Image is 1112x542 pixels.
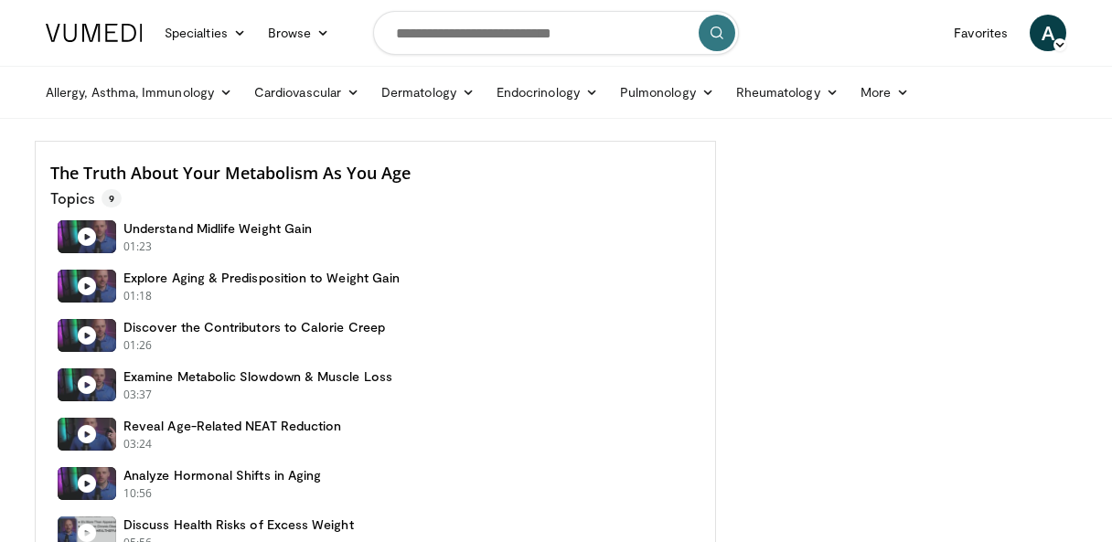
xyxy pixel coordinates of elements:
[123,516,354,533] h4: Discuss Health Risks of Excess Weight
[609,74,725,111] a: Pulmonology
[123,387,153,403] p: 03:37
[123,239,153,255] p: 01:23
[123,467,321,484] h4: Analyze Hormonal Shifts in Aging
[370,74,486,111] a: Dermatology
[154,15,257,51] a: Specialties
[373,11,739,55] input: Search topics, interventions
[123,220,312,237] h4: Understand Midlife Weight Gain
[243,74,370,111] a: Cardiovascular
[1030,15,1066,51] a: A
[35,74,243,111] a: Allergy, Asthma, Immunology
[123,368,392,385] h4: Examine Metabolic Slowdown & Muscle Loss
[725,74,850,111] a: Rheumatology
[486,74,609,111] a: Endocrinology
[943,15,1019,51] a: Favorites
[850,74,920,111] a: More
[257,15,341,51] a: Browse
[123,418,341,434] h4: Reveal Age-Related NEAT Reduction
[46,24,143,42] img: VuMedi Logo
[766,141,1041,369] iframe: Advertisement
[123,436,153,452] p: 03:24
[123,319,385,335] h4: Discover the Contributors to Calorie Creep
[123,485,153,502] p: 10:56
[50,164,700,184] h4: The Truth About Your Metabolism As You Age
[50,189,122,207] p: Topics
[102,189,122,207] span: 9
[123,288,153,304] p: 01:18
[123,270,400,286] h4: Explore Aging & Predisposition to Weight Gain
[123,337,153,354] p: 01:26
